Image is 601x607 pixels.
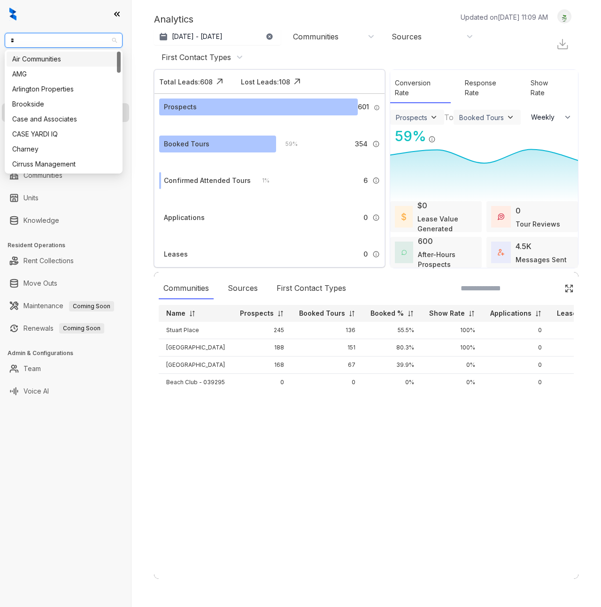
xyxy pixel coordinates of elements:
[23,166,62,185] a: Communities
[159,374,232,391] td: Beach Club - 039295
[166,309,185,318] p: Name
[535,310,542,317] img: sorting
[468,310,475,317] img: sorting
[2,319,129,338] li: Renewals
[299,309,345,318] p: Booked Tours
[407,310,414,317] img: sorting
[390,126,426,147] div: 59 %
[374,105,380,111] img: Info
[2,126,129,144] li: Collections
[253,175,270,186] div: 1 %
[277,310,284,317] img: sorting
[8,241,131,250] h3: Resident Operations
[7,157,121,172] div: Cirruss Management
[516,205,521,216] div: 0
[232,357,292,374] td: 168
[159,339,232,357] td: [GEOGRAPHIC_DATA]
[7,112,121,127] div: Case and Associates
[10,33,117,47] span: Haus Group
[2,103,129,122] li: Leasing
[12,54,115,64] div: Air Communities
[8,349,131,357] h3: Admin & Configurations
[7,52,121,67] div: Air Communities
[490,309,532,318] p: Applications
[12,69,115,79] div: AMG
[7,127,121,142] div: CASE YARDI IQ
[363,249,368,259] span: 0
[7,97,121,112] div: Brookside
[363,212,368,223] span: 0
[2,274,129,293] li: Move Outs
[12,159,115,169] div: Cirruss Management
[516,241,532,252] div: 4.5K
[483,357,549,374] td: 0
[292,339,363,357] td: 151
[358,102,369,112] span: 601
[23,251,74,270] a: Rent Collections
[241,77,290,87] div: Lost Leads: 108
[422,322,483,339] td: 100%
[355,139,368,149] span: 354
[396,114,427,121] div: Prospects
[292,357,363,374] td: 67
[526,73,569,103] div: Show Rate
[12,129,115,139] div: CASE YARDI IQ
[23,382,49,401] a: Voice AI
[460,73,516,103] div: Response Rate
[498,213,504,220] img: TourReviews
[549,322,599,339] td: 0
[370,309,404,318] p: Booked %
[436,127,450,141] img: Click Icon
[23,274,57,293] a: Move Outs
[401,250,407,255] img: AfterHoursConversations
[9,8,16,21] img: logo
[418,250,477,269] div: After-Hours Prospects
[23,319,104,338] a: RenewalsComing Soon
[372,140,380,148] img: Info
[2,382,129,401] li: Voice AI
[23,211,59,230] a: Knowledge
[12,114,115,124] div: Case and Associates
[154,28,281,45] button: [DATE] - [DATE]
[483,339,549,357] td: 0
[290,75,304,89] img: Click Icon
[164,175,251,186] div: Confirmed Attended Tours
[164,139,209,149] div: Booked Tours
[159,322,232,339] td: Stuart Place
[516,255,567,265] div: Messages Sent
[461,12,548,22] p: Updated on [DATE] 11:09 AM
[429,309,465,318] p: Show Rate
[444,112,454,123] div: To
[2,166,129,185] li: Communities
[558,12,571,22] img: UserAvatar
[272,278,351,299] div: First Contact Types
[557,309,581,318] p: Leases
[189,310,196,317] img: sorting
[422,357,483,374] td: 0%
[401,212,407,221] img: LeaseValue
[2,189,129,207] li: Units
[556,38,569,51] img: Download
[549,374,599,391] td: 0
[428,136,436,143] img: Info
[23,189,39,207] a: Units
[23,359,41,378] a: Team
[7,67,121,82] div: AMG
[363,175,368,186] span: 6
[293,31,339,42] div: Communities
[164,249,188,259] div: Leases
[549,339,599,357] td: 0
[363,339,422,357] td: 80.3%
[429,113,439,122] img: ViewFilterArrow
[417,214,477,234] div: Lease Value Generated
[154,12,193,26] p: Analytics
[459,114,504,121] div: Booked Tours
[483,322,549,339] td: 0
[12,144,115,154] div: Charney
[2,251,129,270] li: Rent Collections
[372,214,380,221] img: Info
[363,374,422,391] td: 0%
[164,212,205,223] div: Applications
[2,63,129,82] li: Leads
[162,52,231,62] div: First Contact Types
